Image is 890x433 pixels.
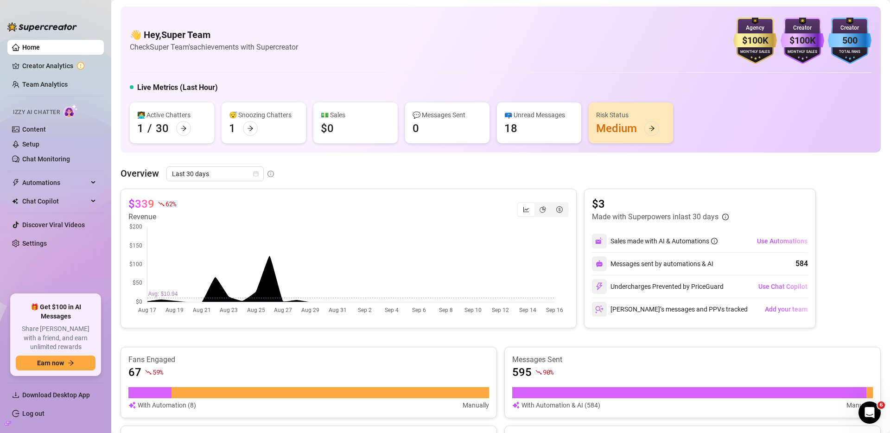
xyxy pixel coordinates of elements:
[22,126,46,133] a: Content
[596,110,666,120] div: Risk Status
[22,194,88,209] span: Chat Copilot
[592,211,718,223] article: Made with Superpowers in last 30 days
[592,302,748,317] div: [PERSON_NAME]’s messages and PPVs tracked
[12,198,18,204] img: Chat Copilot
[22,410,44,417] a: Log out
[592,256,713,271] div: Messages sent by automations & AI
[16,303,95,321] span: 🎁 Get $100 in AI Messages
[128,211,176,223] article: Revenue
[521,400,600,410] article: With Automation & AI (584)
[781,18,824,64] img: purple-badge-B9DA21FR.svg
[733,33,777,48] div: $100K
[145,369,152,376] span: fall
[758,283,807,290] span: Use Chat Copilot
[321,110,390,120] div: 💵 Sales
[128,197,154,211] article: $339
[535,369,542,376] span: fall
[12,179,19,186] span: thunderbolt
[16,325,95,352] span: Share [PERSON_NAME] with a friend, and earn unlimited rewards
[846,400,873,410] article: Manually
[504,110,574,120] div: 📪 Unread Messages
[158,201,165,207] span: fall
[877,401,885,409] span: 6
[137,121,144,136] div: 1
[121,166,159,180] article: Overview
[610,236,718,246] div: Sales made with AI & Automations
[22,44,40,51] a: Home
[517,202,569,217] div: segmented control
[512,400,520,410] img: svg%3e
[648,125,655,132] span: arrow-right
[165,199,176,208] span: 62 %
[757,237,807,245] span: Use Automations
[828,33,871,48] div: 500
[733,18,777,64] img: gold-badge-CigiZidd.svg
[12,391,19,399] span: download
[16,356,95,370] button: Earn nowarrow-right
[68,360,74,366] span: arrow-right
[828,18,871,64] img: blue-badge-DgoSNQY1.svg
[172,167,258,181] span: Last 30 days
[22,175,88,190] span: Automations
[463,400,489,410] article: Manually
[733,49,777,55] div: Monthly Sales
[321,121,334,136] div: $0
[781,33,824,48] div: $100K
[229,110,299,120] div: 😴 Snoozing Chatters
[153,368,163,376] span: 59 %
[137,82,218,93] h5: Live Metrics (Last Hour)
[722,214,729,220] span: info-circle
[711,238,718,244] span: info-circle
[592,197,729,211] article: $3
[764,302,808,317] button: Add your team
[595,305,604,313] img: svg%3e
[523,206,529,213] span: line-chart
[504,121,517,136] div: 18
[512,365,532,380] article: 595
[128,365,141,380] article: 67
[413,110,482,120] div: 💬 Messages Sent
[828,49,871,55] div: Total Fans
[795,258,808,269] div: 584
[781,24,824,32] div: Creator
[733,24,777,32] div: Agency
[267,171,274,177] span: info-circle
[765,306,807,313] span: Add your team
[595,282,604,291] img: svg%3e
[781,49,824,55] div: Monthly Sales
[828,24,871,32] div: Creator
[64,104,78,118] img: AI Chatter
[253,171,259,177] span: calendar
[413,121,419,136] div: 0
[22,240,47,247] a: Settings
[556,206,563,213] span: dollar-circle
[13,108,60,117] span: Izzy AI Chatter
[858,401,881,424] iframe: Intercom live chat
[130,28,298,41] h4: 👋 Hey, Super Team
[22,81,68,88] a: Team Analytics
[137,110,207,120] div: 👩‍💻 Active Chatters
[5,420,11,427] span: build
[758,279,808,294] button: Use Chat Copilot
[156,121,169,136] div: 30
[22,155,70,163] a: Chat Monitoring
[512,355,873,365] article: Messages Sent
[596,260,603,267] img: svg%3e
[592,279,724,294] div: Undercharges Prevented by PriceGuard
[595,237,604,245] img: svg%3e
[130,41,298,53] article: Check Super Team's achievements with Supercreator
[22,391,90,399] span: Download Desktop App
[7,22,77,32] img: logo-BBDzfeDw.svg
[128,355,489,365] article: Fans Engaged
[22,58,96,73] a: Creator Analytics exclamation-circle
[180,125,187,132] span: arrow-right
[37,359,64,367] span: Earn now
[138,400,196,410] article: With Automation (8)
[543,368,553,376] span: 90 %
[22,221,85,229] a: Discover Viral Videos
[128,400,136,410] img: svg%3e
[540,206,546,213] span: pie-chart
[247,125,254,132] span: arrow-right
[756,234,808,248] button: Use Automations
[22,140,39,148] a: Setup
